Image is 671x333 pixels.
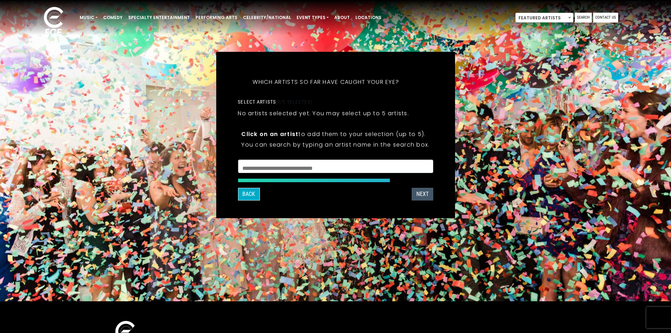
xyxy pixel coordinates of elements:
label: Select artists [238,99,312,105]
img: ece_new_logo_whitev2-1.png [36,5,71,39]
a: Specialty Entertainment [125,12,193,24]
span: Featured Artists [515,13,573,23]
p: You can search by typing an artist name in the search box. [241,140,429,149]
h5: Which artists so far have caught your eye? [238,69,414,95]
a: Comedy [100,12,125,24]
button: Back [238,188,260,201]
span: (0/5 selected) [276,99,312,105]
a: Contact Us [593,13,618,23]
p: No artists selected yet. You may select up to 5 artists. [238,109,409,118]
strong: Click on an artist [241,130,298,138]
a: Locations [353,12,384,24]
a: Search [575,13,592,23]
a: About [331,12,353,24]
p: to add them to your selection (up to 5). [241,130,429,138]
button: Next [412,188,433,201]
span: Featured Artists [516,13,573,23]
a: Music [77,12,100,24]
a: Event Types [294,12,331,24]
a: Celebrity/National [240,12,294,24]
textarea: Search [242,164,428,171]
a: Performing Arts [193,12,240,24]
